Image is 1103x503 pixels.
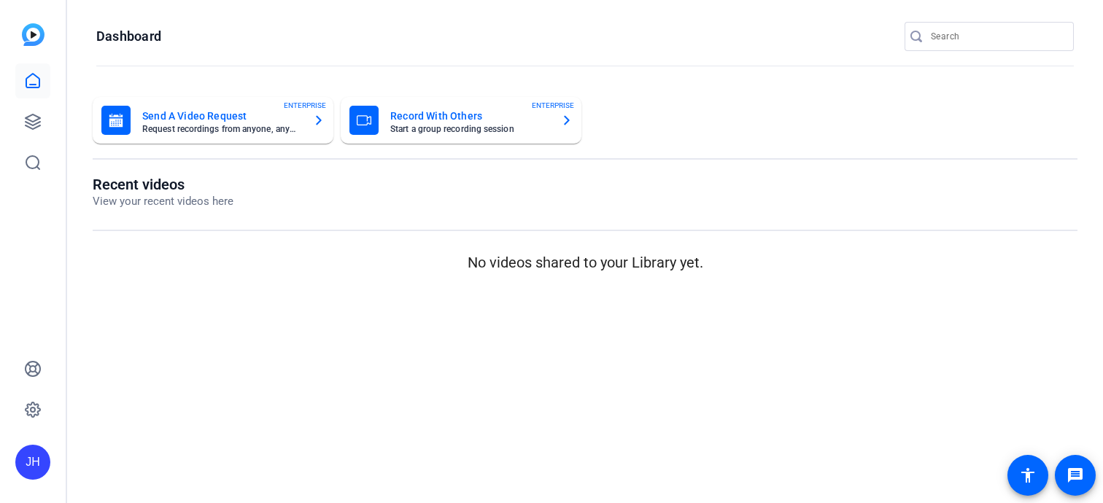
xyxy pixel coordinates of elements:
[93,97,333,144] button: Send A Video RequestRequest recordings from anyone, anywhereENTERPRISE
[22,23,44,46] img: blue-gradient.svg
[532,100,574,111] span: ENTERPRISE
[142,125,301,133] mat-card-subtitle: Request recordings from anyone, anywhere
[96,28,161,45] h1: Dashboard
[15,445,50,480] div: JH
[93,193,233,210] p: View your recent videos here
[341,97,581,144] button: Record With OthersStart a group recording sessionENTERPRISE
[93,176,233,193] h1: Recent videos
[931,28,1062,45] input: Search
[93,251,1077,273] p: No videos shared to your Library yet.
[142,107,301,125] mat-card-title: Send A Video Request
[284,100,326,111] span: ENTERPRISE
[1067,467,1084,484] mat-icon: message
[390,125,549,133] mat-card-subtitle: Start a group recording session
[1019,467,1037,484] mat-icon: accessibility
[390,107,549,125] mat-card-title: Record With Others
